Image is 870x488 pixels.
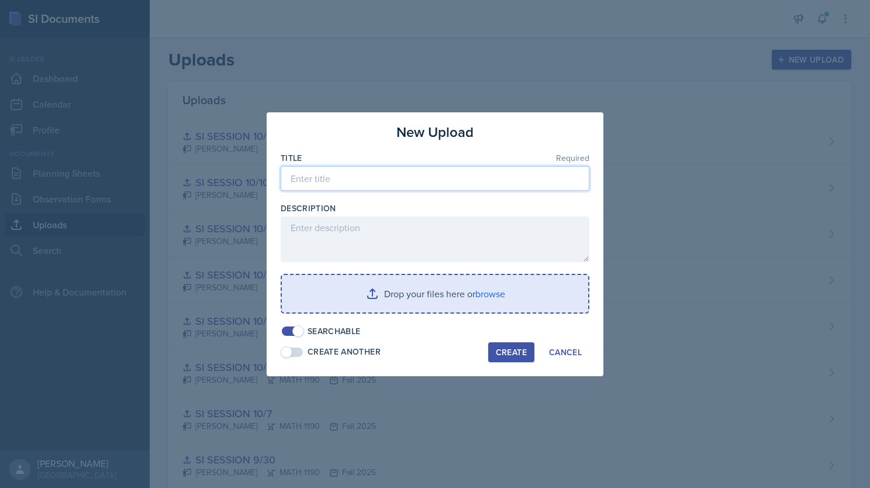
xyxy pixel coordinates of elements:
[549,348,582,357] div: Cancel
[281,166,589,191] input: Enter title
[541,342,589,362] button: Cancel
[281,152,302,164] label: Title
[281,202,336,214] label: Description
[308,346,381,358] div: Create Another
[308,325,361,338] div: Searchable
[496,348,527,357] div: Create
[396,122,474,143] h3: New Upload
[556,154,589,162] span: Required
[488,342,534,362] button: Create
